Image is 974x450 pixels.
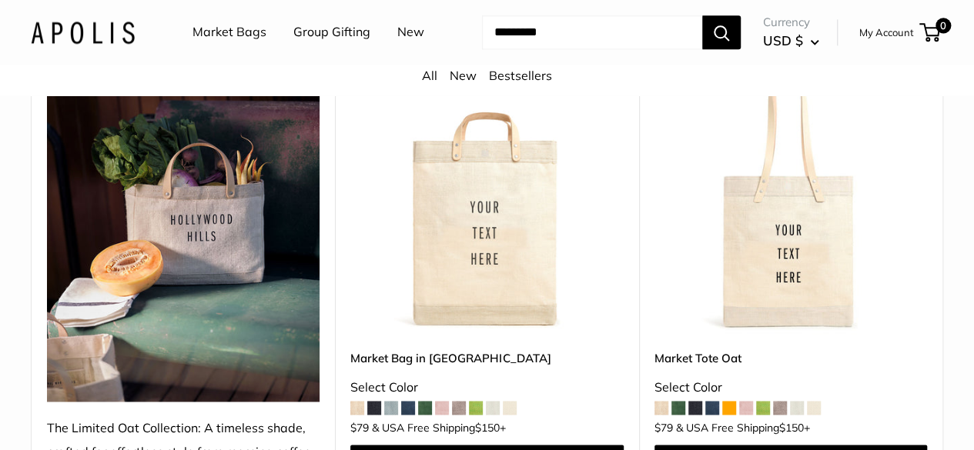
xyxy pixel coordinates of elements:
a: New [450,68,477,83]
span: $150 [475,421,500,435]
span: & USA Free Shipping + [676,422,810,433]
span: Currency [763,12,819,33]
div: Select Color [654,376,927,399]
span: $79 [654,421,673,435]
a: Market Bag in OatMarket Bag in Oat [350,61,623,333]
a: Market Tote Oat [654,349,927,367]
a: Market Tote OatMarket Tote Oat [654,61,927,333]
a: New [397,21,424,44]
input: Search... [482,15,702,49]
a: Bestsellers [489,68,552,83]
a: Group Gifting [293,21,370,44]
a: Market Bag in [GEOGRAPHIC_DATA] [350,349,623,367]
span: & USA Free Shipping + [372,422,506,433]
img: Apolis [31,21,135,43]
a: 0 [921,23,940,42]
button: USD $ [763,28,819,53]
a: All [422,68,437,83]
span: 0 [936,18,951,33]
button: Search [702,15,741,49]
a: Market Bags [192,21,266,44]
div: Select Color [350,376,623,399]
span: USD $ [763,32,803,48]
img: The Limited Oat Collection: A timeless shade, crafted for effortless style from morning coffee to... [47,61,320,402]
span: $150 [779,421,804,435]
img: Market Bag in Oat [350,61,623,333]
img: Market Tote Oat [654,61,927,333]
a: My Account [859,23,914,42]
span: $79 [350,421,369,435]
